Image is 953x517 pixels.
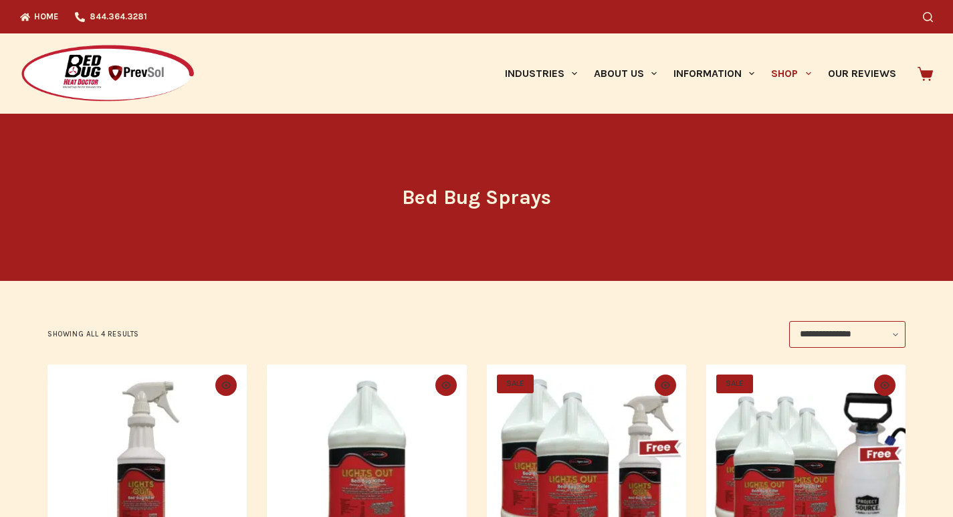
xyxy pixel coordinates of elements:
[496,33,904,114] nav: Primary
[47,328,139,340] p: Showing all 4 results
[226,183,728,213] h1: Bed Bug Sprays
[874,375,895,396] button: Quick view toggle
[716,375,753,393] span: SALE
[665,33,763,114] a: Information
[923,12,933,22] button: Search
[435,375,457,396] button: Quick view toggle
[789,321,906,348] select: Shop order
[763,33,819,114] a: Shop
[20,44,195,104] img: Prevsol/Bed Bug Heat Doctor
[819,33,904,114] a: Our Reviews
[655,375,676,396] button: Quick view toggle
[215,375,237,396] button: Quick view toggle
[497,375,534,393] span: SALE
[585,33,665,114] a: About Us
[496,33,585,114] a: Industries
